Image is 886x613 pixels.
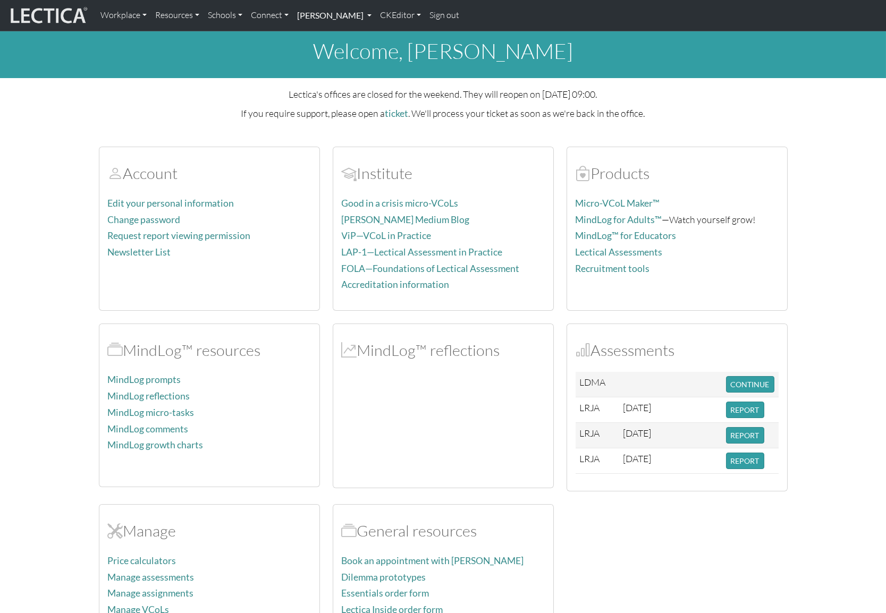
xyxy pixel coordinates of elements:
a: Change password [108,214,181,225]
a: MindLog comments [108,423,189,435]
a: MindLog prompts [108,374,181,385]
a: Good in a crisis micro-VCoLs [342,198,459,209]
h2: Manage [108,522,311,540]
span: Resources [342,521,357,540]
td: LRJA [576,397,619,423]
p: —Watch yourself grow! [576,212,779,227]
a: Manage assessments [108,572,195,583]
img: lecticalive [8,5,88,25]
a: CKEditor [376,4,425,27]
a: Price calculators [108,555,176,566]
a: Newsletter List [108,246,171,258]
button: REPORT [726,453,764,469]
span: [DATE] [623,402,651,413]
p: Lectica's offices are closed for the weekend. They will reopen on [DATE] 09:00. [99,87,788,101]
a: Edit your personal information [108,198,234,209]
a: Dilemma prototypes [342,572,426,583]
span: Products [576,164,591,183]
h2: MindLog™ resources [108,341,311,360]
a: Lectical Assessments [576,246,663,258]
span: MindLog [342,340,357,360]
a: Manage assignments [108,588,194,599]
a: Schools [204,4,247,27]
a: Sign out [425,4,463,27]
a: Connect [247,4,293,27]
p: If you require support, please open a . We'll process your ticket as soon as we're back in the of... [99,106,788,121]
h2: Account [108,164,311,183]
a: MindLog for Adults™ [576,214,662,225]
h2: Products [576,164,779,183]
a: MindLog micro-tasks [108,407,195,418]
h2: MindLog™ reflections [342,341,545,360]
a: [PERSON_NAME] Medium Blog [342,214,470,225]
span: Manage [108,521,123,540]
span: [DATE] [623,453,651,464]
a: Essentials order form [342,588,429,599]
span: Account [342,164,357,183]
a: MindLog growth charts [108,439,204,450]
a: [PERSON_NAME] [293,4,376,27]
button: CONTINUE [726,376,774,393]
a: ViP—VCoL in Practice [342,230,432,241]
a: Request report viewing permission [108,230,251,241]
button: REPORT [726,402,764,418]
a: MindLog reflections [108,390,190,402]
a: ticket [385,108,409,119]
a: Accreditation information [342,279,450,290]
a: Micro-VCoL Maker™ [576,198,660,209]
a: Book an appointment with [PERSON_NAME] [342,555,524,566]
h2: Assessments [576,341,779,360]
a: Recruitment tools [576,263,650,274]
span: MindLog™ resources [108,340,123,360]
h2: General resources [342,522,545,540]
td: LDMA [576,372,619,397]
td: LRJA [576,448,619,474]
span: Account [108,164,123,183]
span: Assessments [576,340,591,360]
a: Workplace [96,4,151,27]
a: MindLog™ for Educators [576,230,677,241]
h2: Institute [342,164,545,183]
span: [DATE] [623,427,651,439]
td: LRJA [576,423,619,448]
a: LAP-1—Lectical Assessment in Practice [342,246,503,258]
a: FOLA—Foundations of Lectical Assessment [342,263,520,274]
a: Resources [151,4,204,27]
button: REPORT [726,427,764,444]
